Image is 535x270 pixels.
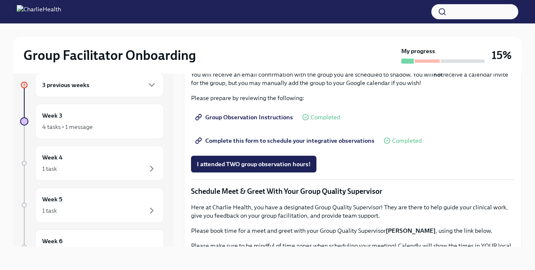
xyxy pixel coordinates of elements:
[197,113,293,121] span: Group Observation Instructions
[191,70,515,87] p: You will receive an email confirmation with the group you are scheduled to shadow. You will recei...
[191,109,299,126] a: Group Observation Instructions
[197,136,374,145] span: Complete this form to schedule your integrative observations
[191,242,515,258] p: Please make sure to be mindful of time zones when scheduling your meeting! Calendly will show the...
[20,146,164,181] a: Week 41 task
[492,48,512,63] h3: 15%
[433,71,443,78] strong: not
[197,160,311,168] span: I attended TWO group observation hours!
[191,186,515,196] p: Schedule Meet & Greet With Your Group Quality Supervisor
[20,104,164,139] a: Week 34 tasks • 1 message
[23,47,196,64] h2: Group Facilitator Onboarding
[17,5,61,18] img: CharlieHealth
[42,165,57,173] div: 1 task
[42,153,63,162] h6: Week 4
[191,226,515,235] p: Please book time for a meet and greet with your Group Quality Supervisor , using the link below.
[42,111,62,120] h6: Week 3
[42,237,63,246] h6: Week 6
[42,195,62,204] h6: Week 5
[191,203,515,220] p: Here at Charlie Health, you have a designated Group Quality Supervisor! They are there to help gu...
[20,188,164,223] a: Week 51 task
[386,227,436,234] strong: [PERSON_NAME]
[42,206,57,215] div: 1 task
[191,156,316,172] button: I attended TWO group observation hours!
[35,73,164,97] div: 3 previous weeks
[191,132,380,149] a: Complete this form to schedule your integrative observations
[191,94,515,102] p: Please prepare by reviewing the following:
[401,47,435,55] strong: My progress
[311,114,340,121] span: Completed
[20,229,164,265] a: Week 6
[42,80,89,90] h6: 3 previous weeks
[42,123,93,131] div: 4 tasks • 1 message
[392,138,422,144] span: Completed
